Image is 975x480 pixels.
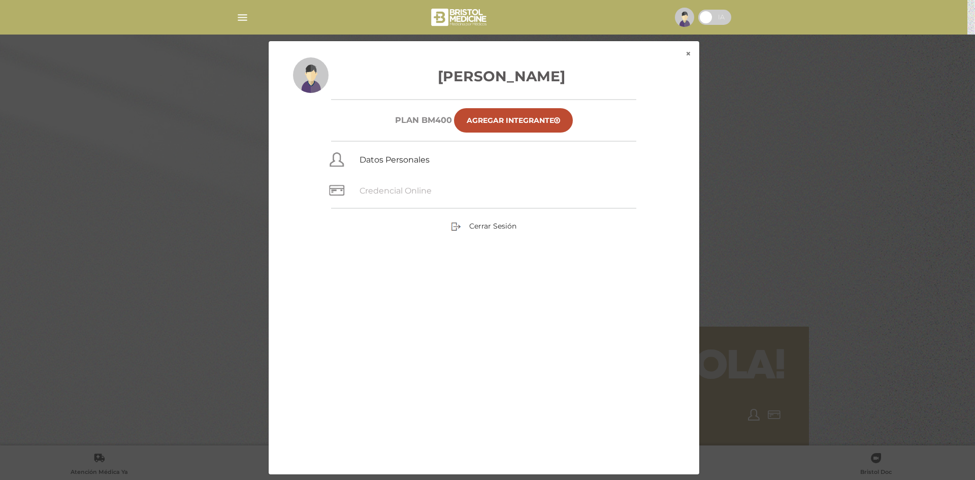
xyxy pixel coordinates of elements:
[360,155,430,165] a: Datos Personales
[395,115,452,125] h6: Plan BM400
[293,57,329,93] img: profile-placeholder.svg
[360,186,432,196] a: Credencial Online
[430,5,490,29] img: bristol-medicine-blanco.png
[454,108,573,133] a: Agregar Integrante
[451,221,461,232] img: sign-out.png
[675,8,694,27] img: profile-placeholder.svg
[451,221,516,231] a: Cerrar Sesión
[469,221,516,231] span: Cerrar Sesión
[236,11,249,24] img: Cober_menu-lines-white.svg
[293,66,675,87] h3: [PERSON_NAME]
[677,41,699,67] button: ×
